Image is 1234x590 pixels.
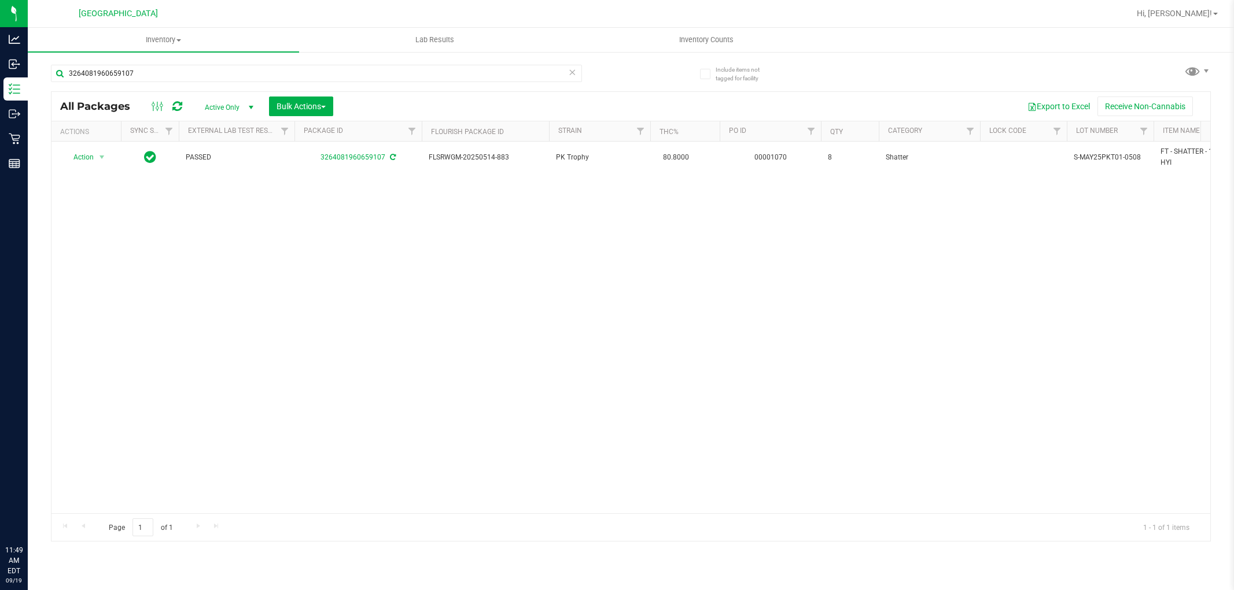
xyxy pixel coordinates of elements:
[729,127,746,135] a: PO ID
[830,128,843,136] a: Qty
[60,100,142,113] span: All Packages
[657,149,695,166] span: 80.8000
[321,153,385,161] a: 3264081960659107
[60,128,116,136] div: Actions
[1074,152,1147,163] span: S-MAY25PKT01-0508
[9,58,20,70] inline-svg: Inbound
[277,102,326,111] span: Bulk Actions
[188,127,279,135] a: External Lab Test Result
[9,83,20,95] inline-svg: Inventory
[9,133,20,144] inline-svg: Retail
[556,152,643,163] span: PK Trophy
[51,65,582,82] input: Search Package ID, Item Name, SKU, Lot or Part Number...
[299,28,570,52] a: Lab Results
[160,121,179,141] a: Filter
[1048,121,1067,141] a: Filter
[12,498,46,532] iframe: Resource center
[9,158,20,169] inline-svg: Reports
[1020,97,1097,116] button: Export to Excel
[79,9,158,18] span: [GEOGRAPHIC_DATA]
[664,35,749,45] span: Inventory Counts
[802,121,821,141] a: Filter
[132,518,153,536] input: 1
[569,65,577,80] span: Clear
[754,153,787,161] a: 00001070
[660,128,679,136] a: THC%
[431,128,504,136] a: Flourish Package ID
[888,127,922,135] a: Category
[1076,127,1118,135] a: Lot Number
[1134,518,1199,536] span: 1 - 1 of 1 items
[828,152,872,163] span: 8
[144,149,156,165] span: In Sync
[130,127,175,135] a: Sync Status
[558,127,582,135] a: Strain
[1097,97,1193,116] button: Receive Non-Cannabis
[570,28,842,52] a: Inventory Counts
[388,153,396,161] span: Sync from Compliance System
[961,121,980,141] a: Filter
[1163,127,1200,135] a: Item Name
[989,127,1026,135] a: Lock Code
[304,127,343,135] a: Package ID
[1137,9,1212,18] span: Hi, [PERSON_NAME]!
[269,97,333,116] button: Bulk Actions
[403,121,422,141] a: Filter
[5,576,23,585] p: 09/19
[9,34,20,45] inline-svg: Analytics
[9,108,20,120] inline-svg: Outbound
[28,28,299,52] a: Inventory
[886,152,973,163] span: Shatter
[99,518,182,536] span: Page of 1
[1134,121,1154,141] a: Filter
[63,149,94,165] span: Action
[5,545,23,576] p: 11:49 AM EDT
[186,152,288,163] span: PASSED
[429,152,542,163] span: FLSRWGM-20250514-883
[28,35,299,45] span: Inventory
[400,35,470,45] span: Lab Results
[95,149,109,165] span: select
[275,121,294,141] a: Filter
[716,65,773,83] span: Include items not tagged for facility
[631,121,650,141] a: Filter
